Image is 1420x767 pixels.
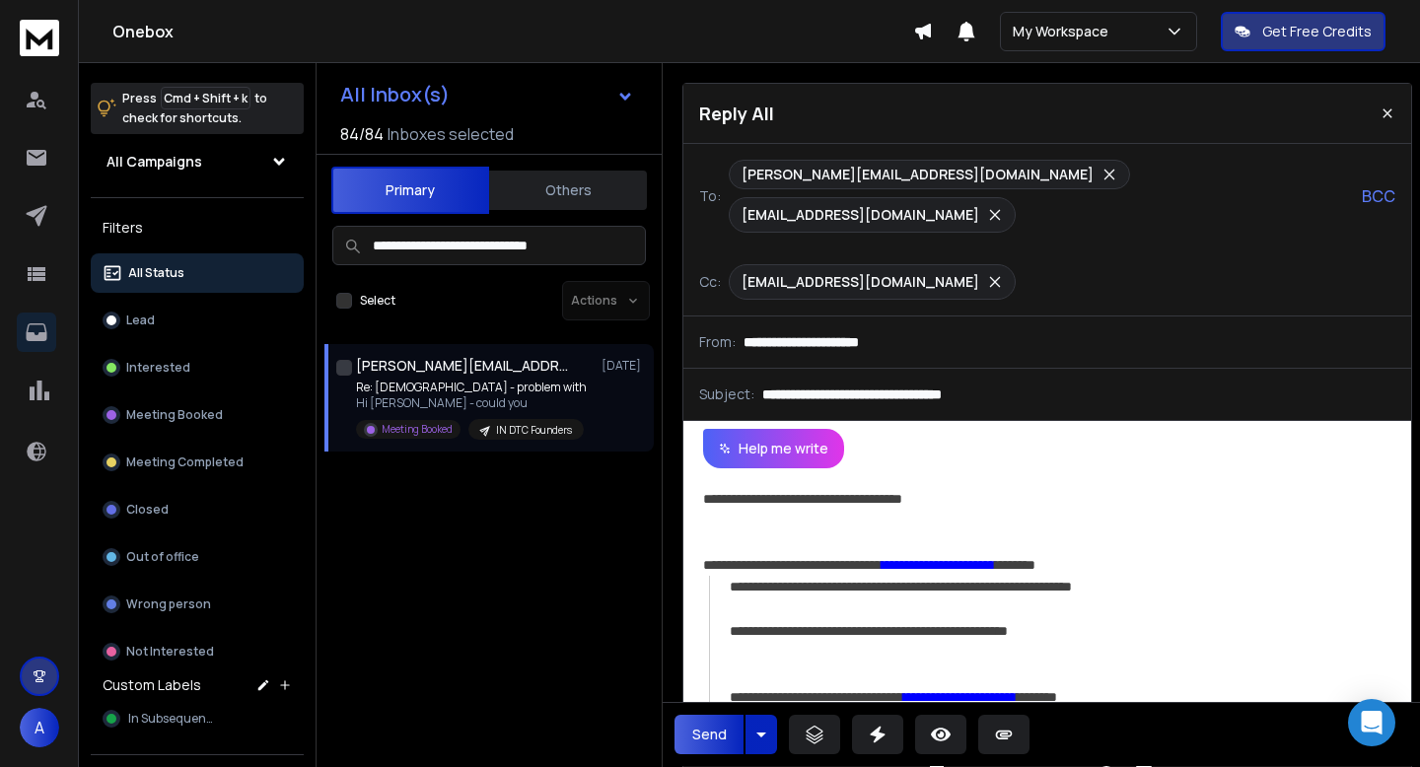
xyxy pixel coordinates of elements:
[126,596,211,612] p: Wrong person
[20,708,59,747] button: A
[91,585,304,624] button: Wrong person
[360,293,395,309] label: Select
[126,644,214,660] p: Not Interested
[91,253,304,293] button: All Status
[699,272,721,292] p: Cc:
[602,358,646,374] p: [DATE]
[128,711,219,727] span: In Subsequence
[126,549,199,565] p: Out of office
[20,20,59,56] img: logo
[699,384,754,404] p: Subject:
[703,429,844,468] button: Help me write
[742,205,979,225] p: [EMAIL_ADDRESS][DOMAIN_NAME]
[1262,22,1372,41] p: Get Free Credits
[128,265,184,281] p: All Status
[91,490,304,529] button: Closed
[699,186,721,206] p: To:
[91,348,304,387] button: Interested
[1221,12,1385,51] button: Get Free Credits
[489,169,647,212] button: Others
[161,87,250,109] span: Cmd + Shift + k
[331,167,489,214] button: Primary
[496,423,572,438] p: IN DTC Founders
[742,272,979,292] p: [EMAIL_ADDRESS][DOMAIN_NAME]
[106,152,202,172] h1: All Campaigns
[126,502,169,518] p: Closed
[340,122,384,146] span: 84 / 84
[91,301,304,340] button: Lead
[324,75,650,114] button: All Inbox(s)
[112,20,913,43] h1: Onebox
[1362,184,1395,208] p: BCC
[674,715,744,754] button: Send
[91,699,304,738] button: In Subsequence
[126,454,244,470] p: Meeting Completed
[91,395,304,435] button: Meeting Booked
[742,165,1094,184] p: [PERSON_NAME][EMAIL_ADDRESS][DOMAIN_NAME]
[382,422,453,437] p: Meeting Booked
[91,142,304,181] button: All Campaigns
[1013,22,1116,41] p: My Workspace
[126,407,223,423] p: Meeting Booked
[1348,699,1395,746] div: Open Intercom Messenger
[356,395,587,411] p: Hi [PERSON_NAME] - could you
[340,85,450,105] h1: All Inbox(s)
[103,675,201,695] h3: Custom Labels
[91,443,304,482] button: Meeting Completed
[699,100,774,127] p: Reply All
[126,313,155,328] p: Lead
[699,332,736,352] p: From:
[126,360,190,376] p: Interested
[122,89,267,128] p: Press to check for shortcuts.
[91,537,304,577] button: Out of office
[356,380,587,395] p: Re: [DEMOGRAPHIC_DATA] - problem with
[388,122,514,146] h3: Inboxes selected
[91,632,304,671] button: Not Interested
[356,356,573,376] h1: [PERSON_NAME][EMAIL_ADDRESS][DOMAIN_NAME]
[91,214,304,242] h3: Filters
